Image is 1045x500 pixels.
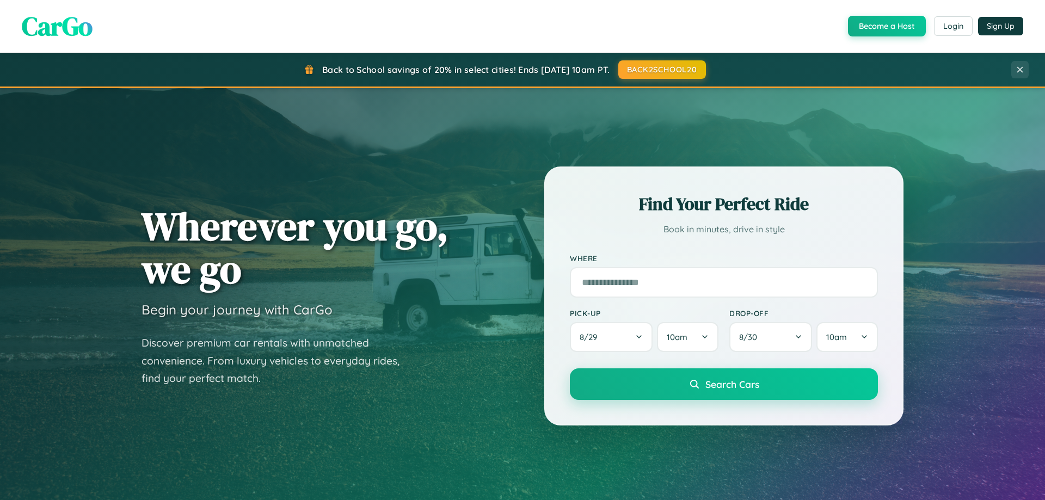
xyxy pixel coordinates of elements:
button: Search Cars [570,368,878,400]
button: 8/29 [570,322,653,352]
button: 8/30 [729,322,812,352]
h1: Wherever you go, we go [142,205,448,291]
label: Drop-off [729,308,878,318]
span: CarGo [22,8,93,44]
button: 10am [657,322,718,352]
span: Search Cars [705,378,759,390]
span: 10am [667,332,687,342]
h3: Begin your journey with CarGo [142,301,333,318]
p: Discover premium car rentals with unmatched convenience. From luxury vehicles to everyday rides, ... [142,334,414,387]
p: Book in minutes, drive in style [570,221,878,237]
button: 10am [816,322,878,352]
span: 8 / 30 [739,332,763,342]
button: Become a Host [848,16,926,36]
span: 8 / 29 [580,332,603,342]
button: Login [934,16,973,36]
span: Back to School savings of 20% in select cities! Ends [DATE] 10am PT. [322,64,610,75]
span: 10am [826,332,847,342]
h2: Find Your Perfect Ride [570,192,878,216]
label: Pick-up [570,308,718,318]
button: Sign Up [978,17,1023,35]
button: BACK2SCHOOL20 [618,60,706,79]
label: Where [570,254,878,263]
